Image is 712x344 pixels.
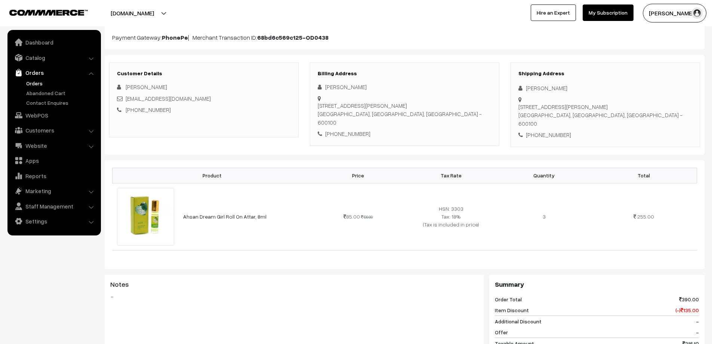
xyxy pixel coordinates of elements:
[24,99,98,107] a: Contact Enquires
[9,10,88,15] img: COMMMERCE
[343,213,360,220] span: 85.00
[126,95,211,102] a: [EMAIL_ADDRESS][DOMAIN_NAME]
[126,106,171,113] a: [PHONE_NUMBER]
[518,70,692,77] h3: Shipping Address
[495,317,542,325] span: Additional Discount
[110,292,478,301] blockquote: -
[696,317,699,325] span: -
[679,295,699,303] span: 390.00
[637,213,654,220] span: 255.00
[112,168,312,183] th: Product
[126,83,167,90] span: [PERSON_NAME]
[312,168,405,183] th: Price
[84,4,180,22] button: [DOMAIN_NAME]
[543,213,546,220] span: 3
[9,66,98,79] a: Orders
[495,306,529,314] span: Item Discount
[531,4,576,21] a: Hire an Expert
[9,200,98,213] a: Staff Management
[495,328,508,336] span: Offer
[318,101,491,127] div: [STREET_ADDRESS][PERSON_NAME] [GEOGRAPHIC_DATA], [GEOGRAPHIC_DATA], [GEOGRAPHIC_DATA] - 600100
[24,79,98,87] a: Orders
[183,213,266,220] a: Ahsan Dream Girl Roll On Attar, 8ml
[583,4,634,21] a: My Subscription
[696,328,699,336] span: -
[9,51,98,64] a: Catalog
[675,306,699,314] span: (-) 135.00
[497,168,591,183] th: Quantity
[643,4,706,22] button: [PERSON_NAME] D
[112,33,697,42] p: Payment Gateway: | Merchant Transaction ID:
[318,70,491,77] h3: Billing Address
[162,34,188,41] b: PhonePe
[9,214,98,228] a: Settings
[518,131,692,139] div: [PHONE_NUMBER]
[423,206,479,228] span: HSN: 3303 Tax: 18% (Tax is included in price)
[24,89,98,97] a: Abandoned Cart
[9,184,98,198] a: Marketing
[9,109,98,122] a: WebPOS
[9,154,98,167] a: Apps
[117,188,175,246] img: 8ml dream girl attar.jpg
[110,280,478,289] h3: Notes
[9,36,98,49] a: Dashboard
[495,295,522,303] span: Order Total
[9,169,98,183] a: Reports
[318,130,491,138] div: [PHONE_NUMBER]
[495,280,699,289] h3: Summary
[591,168,697,183] th: Total
[404,168,497,183] th: Tax Rate
[518,84,692,92] div: [PERSON_NAME]
[117,70,291,77] h3: Customer Details
[9,124,98,137] a: Customers
[257,34,329,41] b: 68bd6c569c125-OD0438
[9,139,98,152] a: Website
[9,7,75,16] a: COMMMERCE
[318,83,491,91] div: [PERSON_NAME]
[518,103,692,128] div: [STREET_ADDRESS][PERSON_NAME] [GEOGRAPHIC_DATA], [GEOGRAPHIC_DATA], [GEOGRAPHIC_DATA] - 600100
[361,214,373,219] strike: 130.00
[691,7,703,19] img: user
